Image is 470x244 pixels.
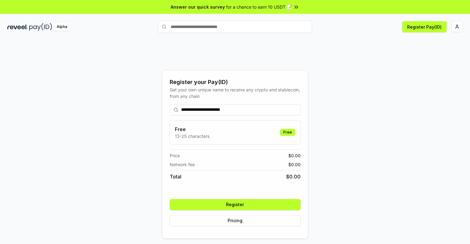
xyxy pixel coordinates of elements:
[7,23,28,31] img: reveel_dark
[288,161,301,168] span: $ 0.00
[53,23,71,31] div: Alpha
[226,4,292,10] span: for a chance to earn 10 USDT 📝
[170,161,195,168] span: Network fee
[171,4,225,10] span: Answer our quick survey
[402,21,447,32] button: Register Pay(ID)
[286,173,301,180] span: $ 0.00
[170,215,301,226] button: Pricing
[29,23,52,31] img: pay_id
[170,78,301,86] div: Register your Pay(ID)
[280,129,295,136] div: Free
[175,126,209,133] h3: Free
[170,152,180,159] span: Price
[170,199,301,210] button: Register
[170,173,181,180] span: Total
[288,152,301,159] span: $ 0.00
[175,133,209,139] p: 13-25 characters
[170,86,301,99] div: Get your own unique name to receive any crypto and stablecoin, from any chain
